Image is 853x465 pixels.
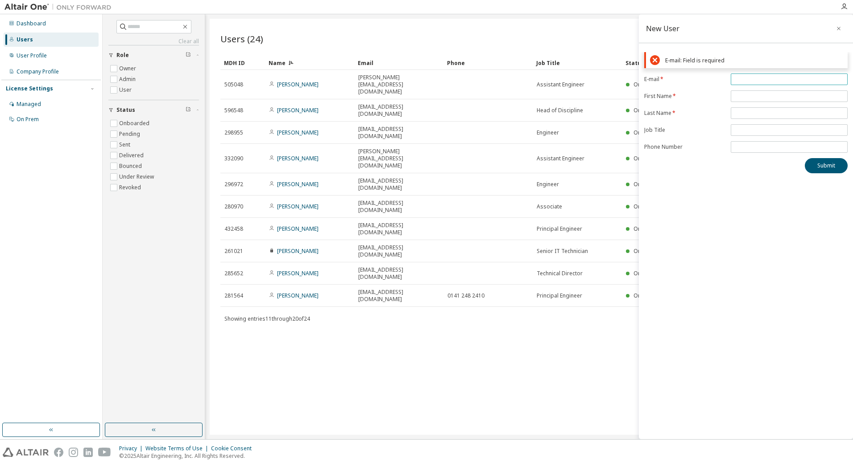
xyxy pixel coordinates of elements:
span: Assistant Engineer [537,81,584,88]
div: Status [625,56,791,70]
span: [PERSON_NAME][EMAIL_ADDRESS][DOMAIN_NAME] [358,148,439,169]
a: [PERSON_NAME] [277,155,319,162]
button: Submit [805,158,848,173]
span: [EMAIL_ADDRESS][DOMAIN_NAME] [358,200,439,214]
label: First Name [644,93,725,100]
div: E-mail: Field is required [665,57,844,64]
span: [PERSON_NAME][EMAIL_ADDRESS][DOMAIN_NAME] [358,74,439,95]
span: [EMAIL_ADDRESS][DOMAIN_NAME] [358,289,439,303]
label: Admin [119,74,137,85]
label: Phone Number [644,143,725,151]
span: 432458 [224,225,243,232]
span: 285652 [224,270,243,277]
span: Onboarded [634,269,664,277]
div: MDH ID [224,56,261,70]
span: 505048 [224,81,243,88]
img: Altair One [4,3,116,12]
div: Company Profile [17,68,59,75]
div: On Prem [17,116,39,123]
div: Email [358,56,440,70]
div: Users [17,36,33,43]
span: [EMAIL_ADDRESS][DOMAIN_NAME] [358,103,439,118]
span: Onboarded [634,106,664,114]
span: Technical Director [537,270,583,277]
span: Engineer [537,181,559,188]
a: [PERSON_NAME] [277,106,319,114]
div: Name [269,56,351,70]
span: Associate [537,203,562,210]
span: Onboarded [634,292,664,299]
span: Role [116,52,129,59]
span: Status [116,106,135,114]
div: Privacy [119,445,145,452]
span: 298955 [224,129,243,136]
div: Website Terms of Use [145,445,211,452]
span: Onboarded [634,225,664,232]
span: 0141 248 2410 [447,292,484,299]
span: Onboarded [634,203,664,210]
span: Onboarded [634,129,664,136]
span: Principal Engineer [537,225,582,232]
span: Clear filter [186,106,191,114]
a: [PERSON_NAME] [277,247,319,255]
span: Head of Discipline [537,107,583,114]
span: Principal Engineer [537,292,582,299]
span: 596548 [224,107,243,114]
div: Phone [447,56,529,70]
label: Under Review [119,171,156,182]
label: Revoked [119,182,143,193]
div: User Profile [17,52,47,59]
a: [PERSON_NAME] [277,203,319,210]
p: © 2025 Altair Engineering, Inc. All Rights Reserved. [119,452,257,460]
span: Showing entries 11 through 20 of 24 [224,315,310,322]
label: Last Name [644,110,725,117]
img: youtube.svg [98,448,111,457]
a: [PERSON_NAME] [277,225,319,232]
label: Job Title [644,126,725,134]
span: 296972 [224,181,243,188]
span: [EMAIL_ADDRESS][DOMAIN_NAME] [358,222,439,236]
label: Bounced [119,161,144,171]
div: Managed [17,101,41,108]
img: facebook.svg [54,448,63,457]
label: E-mail [644,76,725,83]
a: [PERSON_NAME] [277,292,319,299]
div: Dashboard [17,20,46,27]
div: New User [646,25,679,32]
a: [PERSON_NAME] [277,129,319,136]
span: Senior IT Technician [537,248,588,255]
label: Delivered [119,150,145,161]
span: 261021 [224,248,243,255]
span: 332090 [224,155,243,162]
a: [PERSON_NAME] [277,269,319,277]
span: Clear filter [186,52,191,59]
span: Onboarded [634,180,664,188]
span: Onboarded [634,155,664,162]
span: 281564 [224,292,243,299]
span: Users (24) [220,33,263,45]
span: Onboarded [634,247,664,255]
a: [PERSON_NAME] [277,81,319,88]
a: Clear all [108,38,199,45]
label: Pending [119,129,142,139]
span: [EMAIL_ADDRESS][DOMAIN_NAME] [358,177,439,192]
button: Role [108,45,199,65]
span: Assistant Engineer [537,155,584,162]
div: License Settings [6,85,53,92]
label: Onboarded [119,118,151,129]
img: altair_logo.svg [3,448,49,457]
span: [EMAIL_ADDRESS][DOMAIN_NAME] [358,126,439,140]
div: Job Title [536,56,618,70]
img: instagram.svg [69,448,78,457]
a: [PERSON_NAME] [277,180,319,188]
span: 280970 [224,203,243,210]
label: Sent [119,139,132,150]
img: linkedin.svg [83,448,93,457]
span: [EMAIL_ADDRESS][DOMAIN_NAME] [358,266,439,281]
span: [EMAIL_ADDRESS][DOMAIN_NAME] [358,244,439,258]
span: Engineer [537,129,559,136]
div: Cookie Consent [211,445,257,452]
label: User [119,85,133,95]
label: Owner [119,63,138,74]
span: Onboarded [634,81,664,88]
